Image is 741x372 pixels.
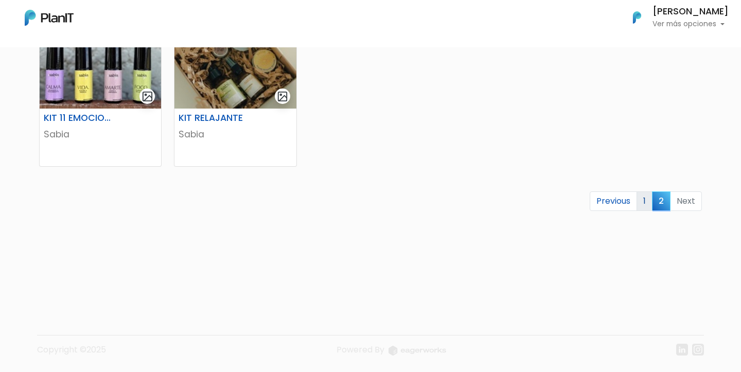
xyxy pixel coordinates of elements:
[637,191,652,211] a: 1
[142,91,153,102] img: gallery-light
[676,344,688,356] img: linkedin-cc7d2dbb1a16aff8e18f147ffe980d30ddd5d9e01409788280e63c91fc390ff4.svg
[626,6,648,29] img: PlanIt Logo
[53,10,148,30] div: ¿Necesitás ayuda?
[652,21,729,28] p: Ver más opciones
[44,128,157,141] p: Sabia
[277,91,289,102] img: gallery-light
[172,113,256,123] h6: KIT RELAJANTE
[174,18,296,109] img: thumb_9A159ECA-3452-4DC8-A68F-9EF8AB81CC9F.jpeg
[389,346,446,356] img: logo_eagerworks-044938b0bf012b96b195e05891a56339191180c2d98ce7df62ca656130a436fa.svg
[692,344,704,356] img: instagram-7ba2a2629254302ec2a9470e65da5de918c9f3c9a63008f8abed3140a32961bf.svg
[652,7,729,16] h6: [PERSON_NAME]
[40,18,161,109] img: thumb_0CB744CF-984E-4BA3-BC3B-6978236E2685.jpeg
[174,17,296,167] a: gallery-light KIT RELAJANTE Sabia
[38,113,121,123] h6: KIT 11 EMOCIONES X4
[590,191,637,211] a: Previous
[179,128,292,141] p: Sabia
[39,17,162,167] a: gallery-light KIT 11 EMOCIONES X4 Sabia
[620,4,729,31] button: PlanIt Logo [PERSON_NAME] Ver más opciones
[337,344,384,356] span: translation missing: es.layouts.footer.powered_by
[37,344,106,364] p: Copyright ©2025
[25,10,74,26] img: PlanIt Logo
[337,344,446,364] a: Powered By
[652,191,671,210] span: 2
